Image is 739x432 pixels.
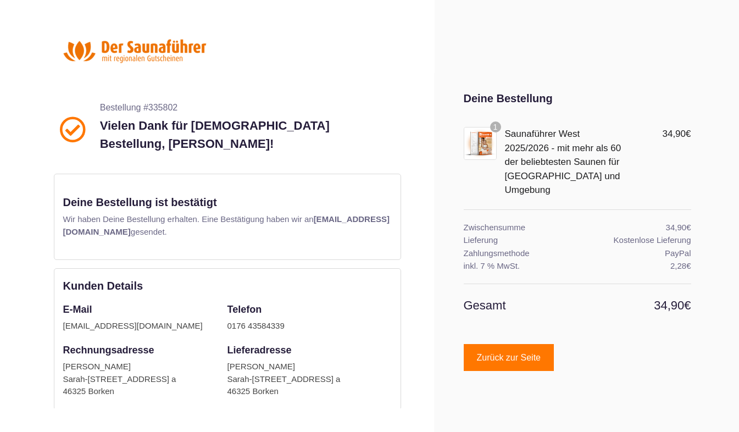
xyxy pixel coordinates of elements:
[63,304,92,315] strong: E-Mail
[662,129,691,139] span: 34,90
[227,345,292,356] strong: Lieferadresse
[505,129,621,195] a: Saunaführer West 2025/2026 - mit mehr als 60 der beliebtesten Saunen für [GEOGRAPHIC_DATA] und Um...
[63,345,154,356] strong: Rechnungsadresse
[464,284,577,326] th: Gesamt
[464,234,577,247] th: Lieferung
[227,320,384,333] div: 0176 43584339
[63,320,216,333] div: [EMAIL_ADDRESS][DOMAIN_NAME]
[100,117,396,153] p: Vielen Dank für [DEMOGRAPHIC_DATA] Bestellung, [PERSON_NAME]!
[686,261,691,270] span: €
[63,361,216,398] div: [PERSON_NAME] Sarah-[STREET_ADDRESS] a 46325 Borken
[490,121,501,132] span: 1
[577,247,691,260] td: PayPal
[686,129,691,139] span: €
[464,90,691,107] div: Deine Bestellung
[670,261,691,270] span: 2,28
[227,361,384,398] div: [PERSON_NAME] Sarah-[STREET_ADDRESS] a 46325 Borken
[666,223,691,232] span: 34,90
[464,259,577,284] th: inkl. 7 % MwSt.
[63,194,392,211] p: Deine Bestellung ist bestätigt
[227,304,262,315] strong: Telefon
[63,213,392,238] p: Wir haben Deine Bestellung erhalten. Eine Bestätigung haben wir an gesendet.
[464,209,577,234] th: Zwischensumme
[63,278,392,294] div: Kunden Details
[654,298,691,312] span: 34,90
[63,214,390,236] b: [EMAIL_ADDRESS][DOMAIN_NAME]
[464,247,577,260] th: Zahlungsmethode
[686,223,691,232] span: €
[684,298,691,312] span: €
[100,101,396,114] p: Bestellung #335802
[464,344,554,371] a: Zurück zur Seite
[577,234,691,247] td: Kostenlose Lieferung
[477,353,541,362] span: Zurück zur Seite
